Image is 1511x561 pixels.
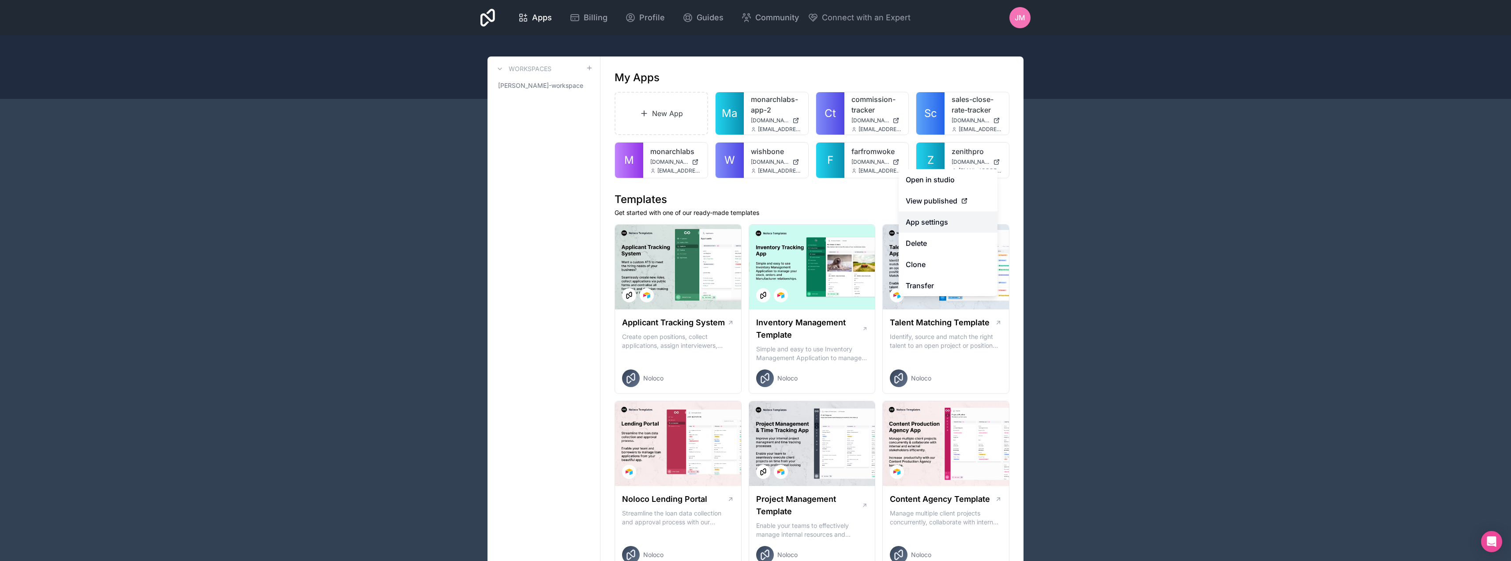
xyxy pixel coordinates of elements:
span: Sc [924,106,937,120]
a: New App [615,92,708,135]
a: Clone [899,254,997,275]
a: [DOMAIN_NAME] [751,158,801,166]
a: monarchlabs-app-2 [751,94,801,115]
span: [EMAIL_ADDRESS][DOMAIN_NAME] [657,167,701,174]
span: [EMAIL_ADDRESS][DOMAIN_NAME] [859,167,902,174]
a: Sc [916,92,945,135]
a: wishbone [751,146,801,157]
a: [DOMAIN_NAME] [952,158,1002,166]
a: Transfer [899,275,997,296]
h1: Content Agency Template [890,493,990,505]
img: Airtable Logo [777,468,784,475]
span: [EMAIL_ADDRESS][DOMAIN_NAME] [758,167,801,174]
p: Enable your teams to effectively manage internal resources and execute client projects on time. [756,521,868,539]
a: Z [916,143,945,178]
span: W [724,153,735,167]
a: W [716,143,744,178]
h1: Inventory Management Template [756,316,862,341]
h1: Talent Matching Template [890,316,990,329]
span: [PERSON_NAME]-workspace [498,81,583,90]
span: F [827,153,833,167]
span: Noloco [911,374,931,383]
h1: Applicant Tracking System [622,316,725,329]
a: Profile [618,8,672,27]
span: Billing [584,11,607,24]
a: Apps [511,8,559,27]
a: [DOMAIN_NAME] [952,117,1002,124]
button: Connect with an Expert [808,11,911,24]
span: Ct [825,106,836,120]
span: [DOMAIN_NAME] [851,117,889,124]
a: View published [899,190,997,211]
span: [EMAIL_ADDRESS][DOMAIN_NAME] [959,167,1002,174]
h3: Workspaces [509,64,551,73]
a: Workspaces [495,64,551,74]
span: [EMAIL_ADDRESS][DOMAIN_NAME] [959,126,1002,133]
span: [EMAIL_ADDRESS][DOMAIN_NAME] [758,126,801,133]
a: [PERSON_NAME]-workspace [495,78,593,94]
span: View published [906,196,957,206]
img: Airtable Logo [626,468,633,475]
span: Noloco [643,550,664,559]
a: Guides [675,8,731,27]
span: [EMAIL_ADDRESS][DOMAIN_NAME] [859,126,902,133]
div: Open Intercom Messenger [1481,531,1502,552]
img: Airtable Logo [777,292,784,299]
span: [DOMAIN_NAME] [952,117,990,124]
span: Community [755,11,799,24]
span: Ma [722,106,737,120]
p: Identify, source and match the right talent to an open project or position with our Talent Matchi... [890,332,1002,350]
h1: Noloco Lending Portal [622,493,707,505]
p: Create open positions, collect applications, assign interviewers, centralise candidate feedback a... [622,332,734,350]
span: M [624,153,634,167]
a: [DOMAIN_NAME] [851,117,902,124]
span: [DOMAIN_NAME] [952,158,990,166]
a: Open in studio [899,169,997,190]
h1: Project Management Template [756,493,862,518]
span: Connect with an Expert [822,11,911,24]
span: Z [927,153,934,167]
a: App settings [899,211,997,233]
span: Noloco [911,550,931,559]
h1: Templates [615,192,1009,207]
p: Streamline the loan data collection and approval process with our Lending Portal template. [622,509,734,527]
img: Airtable Logo [893,468,900,475]
span: JM [1015,12,1025,23]
a: F [816,143,844,178]
p: Manage multiple client projects concurrently, collaborate with internal and external stakeholders... [890,509,1002,527]
a: Ct [816,92,844,135]
span: Apps [532,11,552,24]
span: Noloco [777,550,798,559]
span: Profile [639,11,665,24]
a: Community [734,8,806,27]
span: [DOMAIN_NAME] [650,158,688,166]
span: Guides [697,11,724,24]
p: Simple and easy to use Inventory Management Application to manage your stock, orders and Manufact... [756,345,868,362]
a: Ma [716,92,744,135]
h1: My Apps [615,71,660,85]
span: Noloco [777,374,798,383]
span: [DOMAIN_NAME] [751,158,789,166]
img: Airtable Logo [893,292,900,299]
a: sales-close-rate-tracker [952,94,1002,115]
a: farfromwoke [851,146,902,157]
a: commission-tracker [851,94,902,115]
a: M [615,143,643,178]
a: [DOMAIN_NAME] [851,158,902,166]
a: Billing [562,8,615,27]
span: [DOMAIN_NAME] [851,158,889,166]
a: zenithpro [952,146,1002,157]
span: Noloco [643,374,664,383]
a: [DOMAIN_NAME] [751,117,801,124]
button: Delete [899,233,997,254]
a: monarchlabs [650,146,701,157]
p: Get started with one of our ready-made templates [615,208,1009,217]
a: [DOMAIN_NAME] [650,158,701,166]
span: [DOMAIN_NAME] [751,117,789,124]
img: Airtable Logo [643,292,650,299]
